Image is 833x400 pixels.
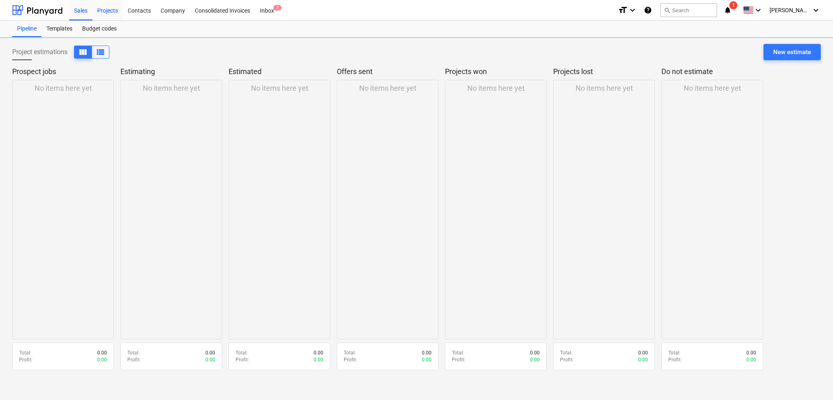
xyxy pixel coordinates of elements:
[753,5,763,15] i: keyboard_arrow_down
[746,356,756,363] p: 0.00
[445,67,543,77] p: Projects won
[553,67,652,77] p: Projects lost
[746,350,756,356] p: 0.00
[618,5,628,15] i: format_size
[96,47,105,57] span: View as columns
[78,47,88,57] span: View as columns
[236,350,248,356] p: Total :
[97,356,107,363] p: 0.00
[668,350,680,356] p: Total :
[668,356,682,363] p: Profit :
[770,7,810,13] span: [PERSON_NAME]
[530,350,540,356] p: 0.00
[205,356,215,363] p: 0.00
[773,47,811,57] div: New estimate
[344,350,356,356] p: Total :
[422,356,432,363] p: 0.00
[97,350,107,356] p: 0.00
[273,5,281,11] span: 2
[19,350,31,356] p: Total :
[143,83,200,93] p: No items here yet
[452,350,464,356] p: Total :
[684,83,741,93] p: No items here yet
[41,21,77,37] a: Templates
[12,67,111,77] p: Prospect jobs
[344,356,357,363] p: Profit :
[452,356,465,363] p: Profit :
[359,83,416,93] p: No items here yet
[628,5,637,15] i: keyboard_arrow_down
[251,83,308,93] p: No items here yet
[229,67,327,77] p: Estimated
[422,350,432,356] p: 0.00
[314,350,323,356] p: 0.00
[77,21,122,37] a: Budget codes
[560,356,574,363] p: Profit :
[729,1,737,9] span: 1
[638,356,648,363] p: 0.00
[661,67,760,77] p: Do not estimate
[638,350,648,356] p: 0.00
[127,356,141,363] p: Profit :
[576,83,633,93] p: No items here yet
[127,350,140,356] p: Total :
[664,7,670,13] span: search
[660,3,717,17] button: Search
[337,67,435,77] p: Offers sent
[467,83,525,93] p: No items here yet
[120,67,219,77] p: Estimating
[314,356,323,363] p: 0.00
[35,83,92,93] p: No items here yet
[19,356,33,363] p: Profit :
[530,356,540,363] p: 0.00
[12,21,41,37] a: Pipeline
[560,350,572,356] p: Total :
[644,5,652,15] i: Knowledge base
[205,350,215,356] p: 0.00
[236,356,249,363] p: Profit :
[724,5,732,15] i: notifications
[12,46,109,59] div: Project estimations
[792,361,833,400] iframe: Chat Widget
[763,44,821,60] button: New estimate
[811,5,821,15] i: keyboard_arrow_down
